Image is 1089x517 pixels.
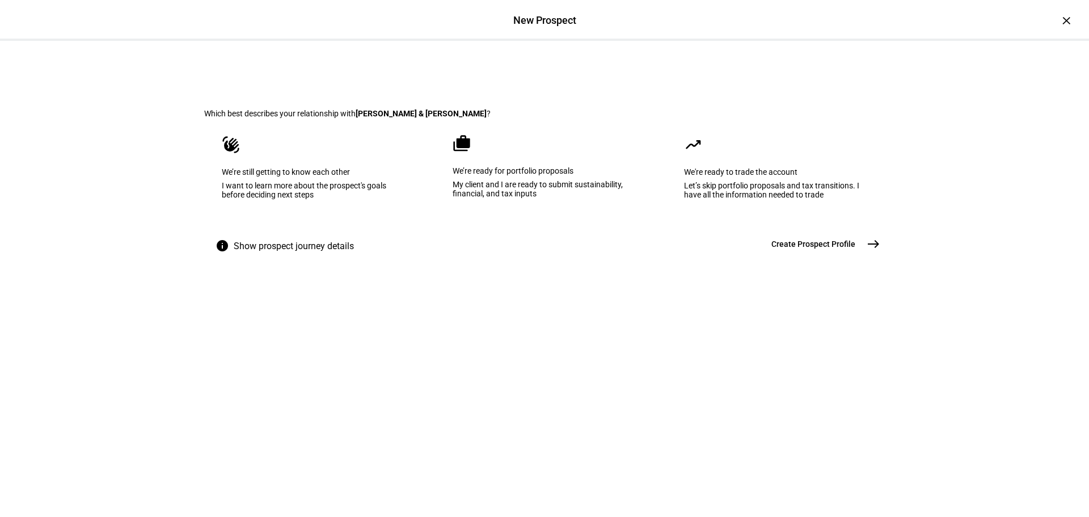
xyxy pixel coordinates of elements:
div: I want to learn more about the prospect's goals before deciding next steps [222,181,405,199]
span: Create Prospect Profile [771,238,855,250]
div: We're ready to trade the account [684,167,867,176]
eth-mega-radio-button: We're ready to trade the account [666,118,885,233]
div: × [1057,11,1075,30]
mat-icon: cases [453,134,471,153]
mat-icon: moving [684,136,702,154]
div: We’re ready for portfolio proposals [453,166,636,175]
eth-mega-radio-button: We’re ready for portfolio proposals [436,118,653,233]
button: Create Prospect Profile [758,233,885,255]
span: Show prospect journey details [234,233,354,260]
div: Let’s skip portfolio proposals and tax transitions. I have all the information needed to trade [684,181,867,199]
mat-icon: info [216,239,229,253]
div: We’re still getting to know each other [222,167,405,176]
div: My client and I are ready to submit sustainability, financial, and tax inputs [453,180,636,198]
b: [PERSON_NAME] & [PERSON_NAME] [356,109,487,118]
mat-icon: waving_hand [222,136,240,154]
div: Which best describes your relationship with ? [204,109,885,118]
mat-icon: east [867,237,880,251]
eth-mega-radio-button: We’re still getting to know each other [204,118,423,233]
button: Show prospect journey details [204,233,370,260]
